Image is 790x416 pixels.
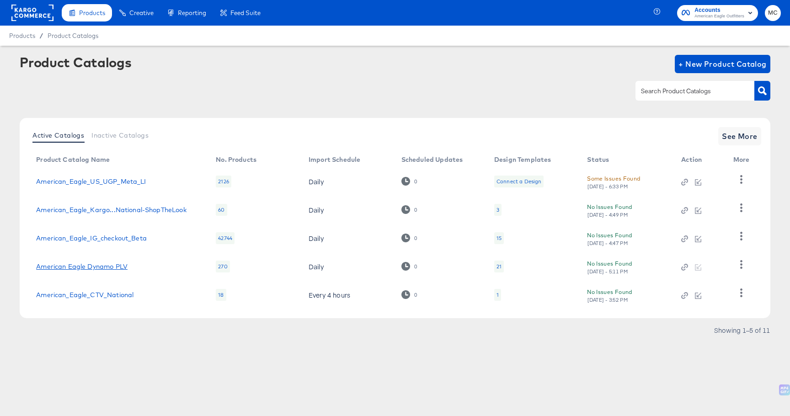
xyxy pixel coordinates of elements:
div: Design Templates [494,156,551,163]
span: / [35,32,48,39]
a: American_Eagle_CTV_National [36,291,133,299]
td: Daily [301,167,394,196]
a: American_Eagle_Kargo...National-ShopTheLook [36,206,186,213]
td: Daily [301,224,394,252]
div: 0 [414,263,417,270]
span: Creative [129,9,154,16]
div: Product Catalogs [20,55,131,69]
div: 0 [414,178,417,185]
a: American_Eagle_US_UGP_Meta_LI [36,178,146,185]
th: Action [674,153,726,167]
button: + New Product Catalog [675,55,770,73]
div: 0 [401,262,417,271]
div: 42744 [216,232,235,244]
th: Status [580,153,674,167]
div: [DATE] - 6:33 PM [587,183,628,190]
button: AccountsAmerican Eagle Outfitters [677,5,758,21]
td: Daily [301,196,394,224]
div: 0 [401,205,417,214]
span: + New Product Catalog [678,58,767,70]
div: 1 [496,291,499,299]
td: Daily [301,252,394,281]
button: MC [765,5,781,21]
div: 3 [494,204,502,216]
div: 0 [414,292,417,298]
span: Active Catalogs [32,132,84,139]
span: Accounts [694,5,744,15]
span: Products [79,9,105,16]
div: 3 [496,206,499,213]
div: 270 [216,261,230,272]
div: Scheduled Updates [401,156,463,163]
a: American_Eagle_IG_checkout_Beta [36,235,147,242]
div: 1 [494,289,501,301]
div: 0 [401,234,417,242]
td: Every 4 hours [301,281,394,309]
div: Product Catalog Name [36,156,110,163]
div: 15 [496,235,502,242]
span: Inactive Catalogs [91,132,149,139]
div: 60 [216,204,227,216]
div: 21 [496,263,502,270]
span: American Eagle Outfitters [694,13,744,20]
button: See More [718,127,761,145]
div: Import Schedule [309,156,360,163]
div: 2126 [216,176,231,187]
button: Some Issues Found[DATE] - 6:33 PM [587,174,640,190]
div: Connect a Design [496,178,541,185]
div: 15 [494,232,504,244]
div: 18 [216,289,226,301]
div: 0 [414,235,417,241]
a: Product Catalogs [48,32,98,39]
span: Reporting [178,9,206,16]
div: Connect a Design [494,176,544,187]
a: American Eagle Dynamo PLV [36,263,128,270]
div: Showing 1–5 of 11 [714,327,770,333]
div: 0 [401,290,417,299]
th: More [726,153,761,167]
span: See More [722,130,758,143]
span: Feed Suite [230,9,261,16]
div: 21 [494,261,504,272]
input: Search Product Catalogs [639,86,737,96]
span: MC [769,8,777,18]
div: Some Issues Found [587,174,640,183]
span: Products [9,32,35,39]
div: 0 [414,207,417,213]
div: No. Products [216,156,256,163]
div: 0 [401,177,417,186]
